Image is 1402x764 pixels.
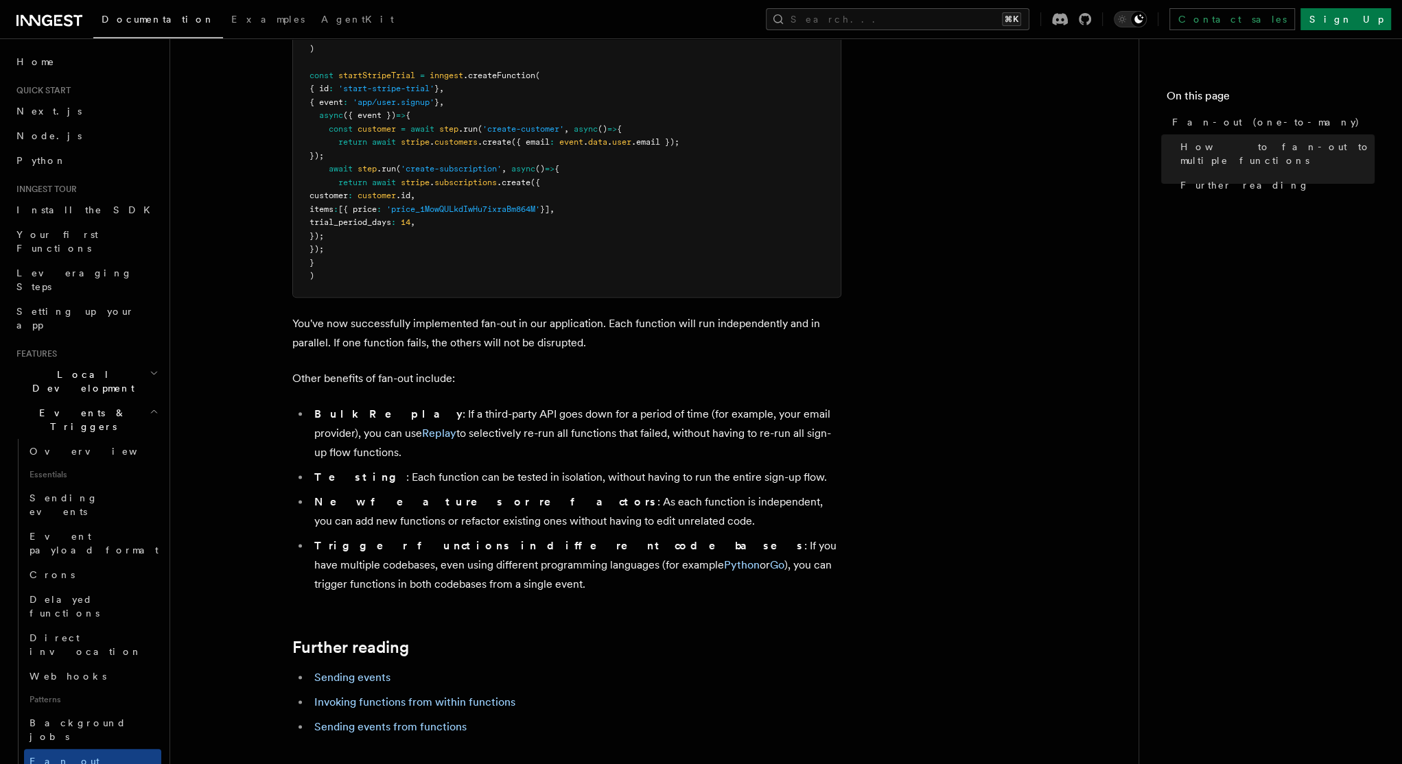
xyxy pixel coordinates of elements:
span: stripe [401,178,430,187]
span: : [377,204,382,214]
h4: On this page [1167,88,1375,110]
span: .create [478,137,511,147]
span: customer [309,191,348,200]
span: , [439,97,444,107]
span: Install the SDK [16,204,159,215]
a: Webhooks [24,664,161,689]
a: Home [11,49,161,74]
span: customer [358,124,396,134]
a: Sending events [24,486,161,524]
span: return [338,137,367,147]
span: async [574,124,598,134]
span: Events & Triggers [11,406,150,433]
a: Go [770,558,784,571]
span: Further reading [1180,178,1309,192]
button: Search...⌘K [766,8,1029,30]
a: Setting up your app [11,299,161,337]
span: : [348,191,353,200]
span: { [554,164,559,174]
span: ( [396,164,401,174]
span: ) [309,44,314,53]
span: 'price_1MowQULkdIwHu7ixraBm864M' [386,204,540,214]
span: }); [309,231,324,241]
button: Events & Triggers [11,401,161,439]
span: . [430,178,434,187]
span: step [439,124,458,134]
span: = [401,124,406,134]
a: Install the SDK [11,198,161,222]
span: () [598,124,607,134]
a: Background jobs [24,711,161,749]
a: Python [724,558,760,571]
a: Next.js [11,99,161,123]
span: => [396,110,406,120]
span: Setting up your app [16,306,135,331]
span: customers [434,137,478,147]
span: } [434,84,439,93]
span: Local Development [11,368,150,395]
button: Local Development [11,362,161,401]
span: : [391,217,396,227]
span: await [372,137,396,147]
span: .email }); [631,137,679,147]
li: : If a third-party API goes down for a period of time (for example, your email provider), you can... [310,405,841,462]
span: [{ price [338,204,377,214]
span: Fan-out (one-to-many) [1172,115,1360,129]
span: { [617,124,622,134]
span: How to fan-out to multiple functions [1180,140,1375,167]
a: Sign Up [1300,8,1391,30]
strong: Testing [314,470,406,484]
a: Further reading [292,638,409,657]
span: : [329,84,334,93]
span: => [607,124,617,134]
a: Overview [24,439,161,464]
span: trial_period_days [309,217,391,227]
span: Home [16,55,55,69]
span: , [550,204,554,214]
span: } [309,258,314,267]
span: Sending events [30,492,98,517]
span: stripe [401,137,430,147]
span: { event [309,97,343,107]
span: Your first Functions [16,229,98,254]
a: Sending events from functions [314,720,467,733]
span: Next.js [16,106,82,117]
span: startStripeTrial [338,71,415,80]
span: .run [377,164,396,174]
span: data [588,137,607,147]
span: Crons [30,569,75,580]
span: { [406,110,410,120]
span: Quick start [11,85,71,96]
a: Further reading [1175,173,1375,198]
span: }); [309,151,324,160]
span: await [410,124,434,134]
span: .id [396,191,410,200]
span: items [309,204,334,214]
p: You've now successfully implemented fan-out in our application. Each function will run independen... [292,314,841,353]
span: return [338,178,367,187]
span: ({ event }) [343,110,396,120]
span: Background jobs [30,717,126,742]
span: = [420,71,425,80]
button: Toggle dark mode [1114,11,1147,27]
span: , [439,84,444,93]
p: Other benefits of fan-out include: [292,369,841,388]
span: .create [497,178,530,187]
span: 'app/user.signup' [353,97,434,107]
span: Direct invocation [30,632,142,657]
span: Leveraging Steps [16,267,132,292]
span: Inngest tour [11,184,77,195]
span: ( [478,124,482,134]
span: .createFunction [463,71,535,80]
a: Delayed functions [24,587,161,625]
span: => [545,164,554,174]
span: Webhooks [30,671,106,682]
a: Your first Functions [11,222,161,261]
span: Patterns [24,689,161,711]
span: step [358,164,377,174]
span: 14 [401,217,410,227]
a: Contact sales [1169,8,1295,30]
li: : Each function can be tested in isolation, without having to run the entire sign-up flow. [310,468,841,487]
kbd: ⌘K [1002,12,1021,26]
a: Examples [223,4,313,37]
